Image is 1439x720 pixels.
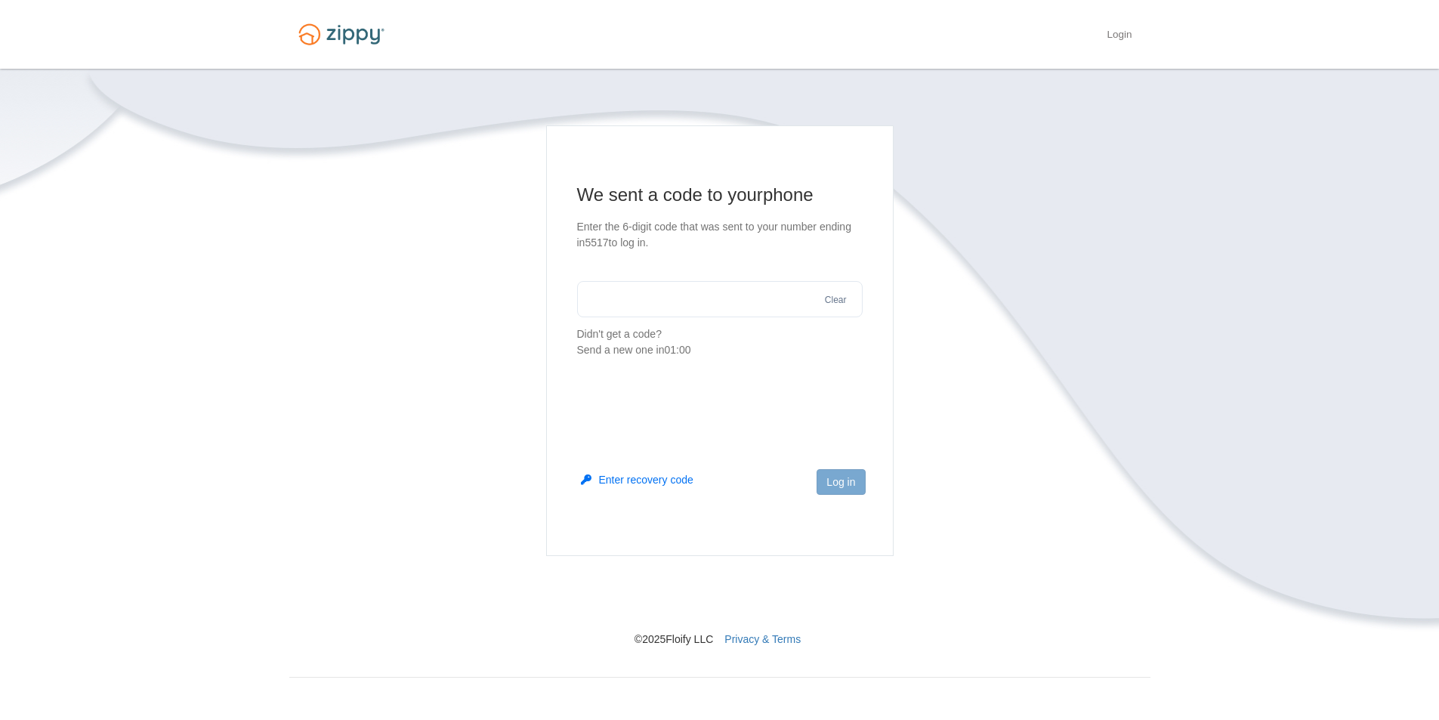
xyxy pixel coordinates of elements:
a: Login [1107,29,1132,44]
h1: We sent a code to your phone [577,183,863,207]
p: Enter the 6-digit code that was sent to your number ending in 5517 to log in. [577,219,863,251]
p: Didn't get a code? [577,326,863,358]
a: Privacy & Terms [724,633,801,645]
button: Log in [817,469,865,495]
nav: © 2025 Floify LLC [289,556,1150,647]
img: Logo [289,17,394,52]
div: Send a new one in 01:00 [577,342,863,358]
button: Enter recovery code [581,472,693,487]
button: Clear [820,293,851,307]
